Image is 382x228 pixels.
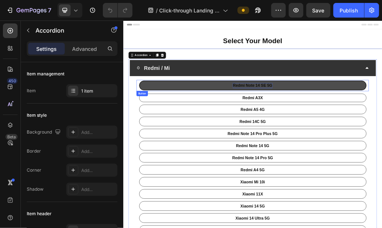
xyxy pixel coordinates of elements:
[27,112,47,119] div: Item style
[333,3,364,18] button: Publish
[27,167,41,173] div: Corner
[81,88,116,94] div: 1 item
[156,7,158,14] span: /
[27,87,36,94] div: Item
[306,3,330,18] button: Save
[24,121,40,127] div: Button
[340,7,358,14] div: Publish
[7,78,18,84] div: 450
[159,7,220,14] span: Click-through Landing Page - [DATE] 21:40:47
[202,127,237,136] p: Redmi A3X
[27,127,62,137] div: Background
[72,45,97,53] p: Advanced
[3,3,55,18] button: 7
[177,188,262,197] p: Redmi Note 14 Pro Plus 5G
[81,148,116,155] div: Add...
[197,168,242,176] p: Redmi 14C 5G
[312,7,325,14] span: Save
[36,45,57,53] p: Settings
[27,186,44,193] div: Shadow
[81,186,116,193] div: Add...
[199,147,240,156] p: Redmi A5 4G
[18,56,42,62] div: Accordion
[103,3,132,18] div: Undo/Redo
[81,167,116,174] div: Add...
[191,209,248,217] p: Redmi Note 14 5G
[27,210,52,217] div: Item header
[35,26,98,35] p: Accordion
[48,6,51,15] p: 7
[27,71,64,77] div: Item management
[186,106,253,115] p: Redmi Note 14 SE 5G
[81,129,116,136] div: Add...
[5,134,18,140] div: Beta
[27,148,41,154] div: Border
[123,20,382,228] iframe: Design area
